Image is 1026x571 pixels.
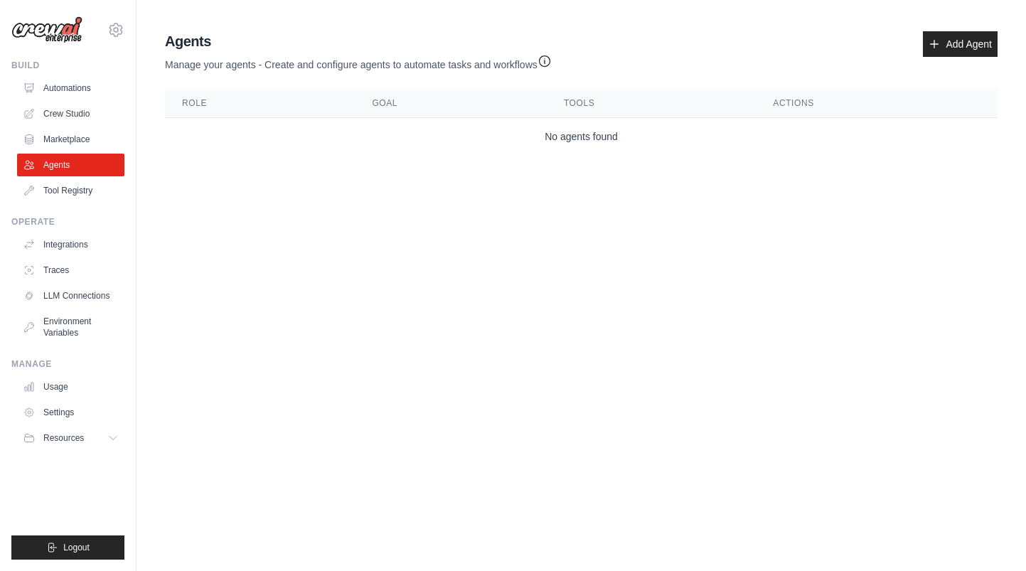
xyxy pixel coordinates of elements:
th: Goal [355,89,547,118]
a: Automations [17,77,124,100]
div: Operate [11,216,124,228]
th: Actions [756,89,998,118]
a: Marketplace [17,128,124,151]
span: Logout [63,542,90,553]
span: Resources [43,432,84,444]
a: Traces [17,259,124,282]
button: Resources [17,427,124,449]
a: Settings [17,401,124,424]
a: Integrations [17,233,124,256]
a: Environment Variables [17,310,124,344]
img: Logo [11,16,82,43]
a: LLM Connections [17,284,124,307]
a: Add Agent [923,31,998,57]
p: Manage your agents - Create and configure agents to automate tasks and workflows [165,51,552,72]
a: Usage [17,375,124,398]
th: Tools [547,89,756,118]
a: Agents [17,154,124,176]
a: Tool Registry [17,179,124,202]
button: Logout [11,535,124,560]
td: No agents found [165,118,998,156]
h2: Agents [165,31,552,51]
div: Manage [11,358,124,370]
div: Build [11,60,124,71]
a: Crew Studio [17,102,124,125]
th: Role [165,89,355,118]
